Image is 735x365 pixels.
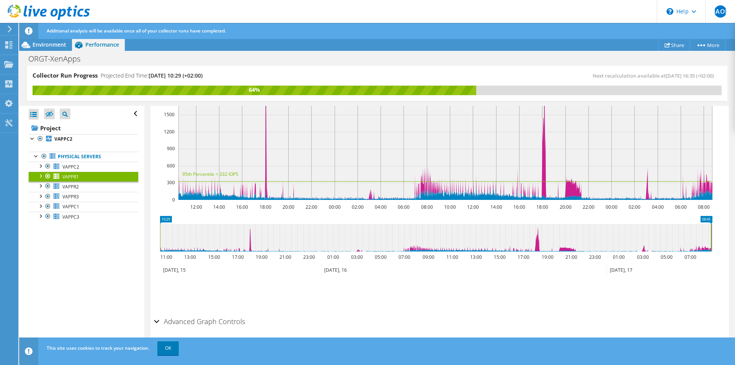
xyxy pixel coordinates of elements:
[164,111,175,118] text: 1500
[467,204,479,210] text: 12:00
[513,204,525,210] text: 16:00
[613,254,625,260] text: 01:00
[423,254,434,260] text: 09:00
[303,254,315,260] text: 23:00
[29,192,138,202] a: VAPPR3
[629,204,640,210] text: 02:00
[675,204,687,210] text: 06:00
[536,204,548,210] text: 18:00
[208,254,220,260] text: 15:00
[62,214,79,220] span: VAPPC3
[236,204,248,210] text: 16:00
[684,254,696,260] text: 07:00
[47,28,226,34] span: Additional analysis will be available once all of your collector runs have completed.
[593,72,718,79] span: Next recalculation available at
[260,204,271,210] text: 18:00
[167,162,175,169] text: 600
[184,254,196,260] text: 13:00
[54,136,72,142] b: VAPPC2
[62,203,79,210] span: VAPPC1
[698,204,710,210] text: 08:00
[232,254,244,260] text: 17:00
[29,122,138,134] a: Project
[690,39,725,51] a: More
[375,254,387,260] text: 05:00
[85,41,119,48] span: Performance
[283,204,294,210] text: 20:00
[565,254,577,260] text: 21:00
[172,196,175,203] text: 0
[182,171,238,177] text: 95th Percentile = 332 IOPS
[375,204,387,210] text: 04:00
[666,8,673,15] svg: \n
[652,204,664,210] text: 04:00
[29,182,138,191] a: VAPPR2
[213,204,225,210] text: 14:00
[542,254,554,260] text: 19:00
[518,254,529,260] text: 17:00
[167,179,175,186] text: 300
[62,174,79,180] span: VAPPR1
[490,204,502,210] text: 14:00
[494,254,506,260] text: 15:00
[29,202,138,212] a: VAPPC1
[637,254,649,260] text: 03:00
[101,71,203,80] h4: Projected End Time:
[351,254,363,260] text: 03:00
[160,254,172,260] text: 11:00
[29,134,138,144] a: VAPPC2
[421,204,433,210] text: 08:00
[47,345,149,351] span: This site uses cookies to track your navigation.
[149,72,203,79] span: [DATE] 10:29 (+02:00)
[62,193,79,200] span: VAPPR3
[190,204,202,210] text: 12:00
[606,204,617,210] text: 00:00
[164,128,175,135] text: 1200
[658,39,690,51] a: Share
[29,172,138,182] a: VAPPR1
[25,55,92,63] h1: ORGT-XenApps
[714,5,727,18] span: MAOM
[661,254,673,260] text: 05:00
[62,183,79,190] span: VAPPR2
[157,341,179,355] a: OK
[33,86,476,94] div: 64%
[352,204,364,210] text: 02:00
[399,254,410,260] text: 07:00
[589,254,601,260] text: 23:00
[154,314,245,329] h2: Advanced Graph Controls
[446,254,458,260] text: 11:00
[29,152,138,162] a: Physical Servers
[470,254,482,260] text: 13:00
[398,204,410,210] text: 06:00
[279,254,291,260] text: 21:00
[560,204,572,210] text: 20:00
[444,204,456,210] text: 10:00
[329,204,341,210] text: 00:00
[62,164,79,170] span: VAPPC2
[583,204,595,210] text: 22:00
[29,212,138,222] a: VAPPC3
[305,204,317,210] text: 22:00
[327,254,339,260] text: 01:00
[167,145,175,152] text: 900
[29,162,138,172] a: VAPPC2
[256,254,268,260] text: 19:00
[33,41,66,48] span: Environment
[666,72,714,79] span: [DATE] 16:35 (+02:00)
